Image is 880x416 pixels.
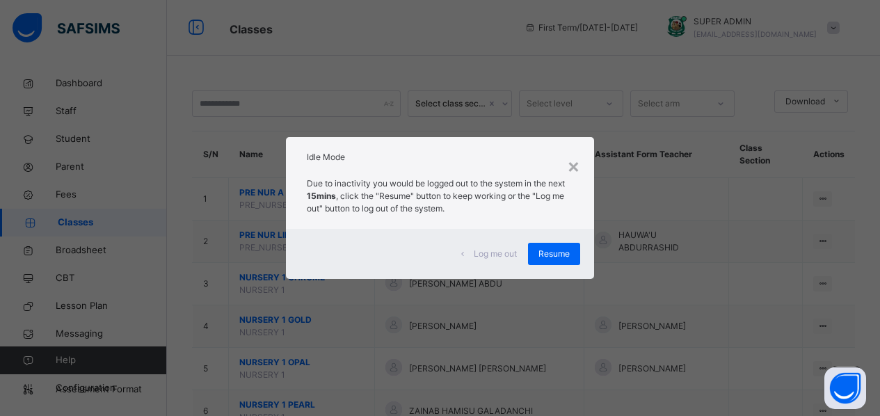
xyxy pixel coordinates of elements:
strong: 15mins [307,191,336,201]
h2: Idle Mode [307,151,573,163]
div: × [567,151,580,180]
p: Due to inactivity you would be logged out to the system in the next , click the "Resume" button t... [307,177,573,215]
button: Open asap [824,367,866,409]
span: Log me out [474,248,517,260]
span: Resume [538,248,570,260]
